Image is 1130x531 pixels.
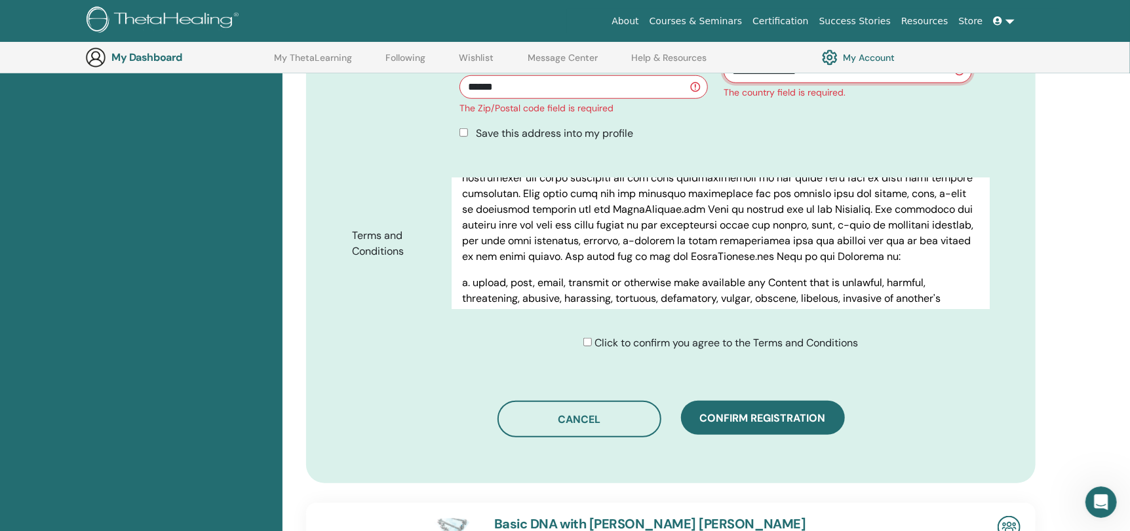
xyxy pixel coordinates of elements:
[954,9,988,33] a: Store
[558,412,600,426] span: Cancel
[111,51,243,64] h3: My Dashboard
[87,7,243,36] img: logo.png
[459,101,708,115] div: The Zip/Postal code field is required
[459,52,494,73] a: Wishlist
[476,126,633,140] span: Save this address into my profile
[700,411,826,425] span: Confirm registration
[606,9,644,33] a: About
[681,401,845,435] button: Confirm registration
[747,9,813,33] a: Certification
[896,9,954,33] a: Resources
[528,52,598,73] a: Message Center
[594,336,858,350] span: Click to confirm you agree to the Terms and Conditions
[274,52,352,73] a: My ThetaLearning
[462,275,979,322] p: a. upload, post, email, transmit or otherwise make available any Content that is unlawful, harmfu...
[814,9,896,33] a: Success Stories
[644,9,748,33] a: Courses & Seminars
[497,401,661,437] button: Cancel
[822,46,895,69] a: My Account
[342,223,452,264] label: Terms and Conditions
[822,46,838,69] img: cog.svg
[1085,486,1117,518] iframe: Intercom live chat
[385,52,425,73] a: Following
[724,86,972,100] div: The country field is required.
[85,47,106,68] img: generic-user-icon.jpg
[631,52,707,73] a: Help & Resources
